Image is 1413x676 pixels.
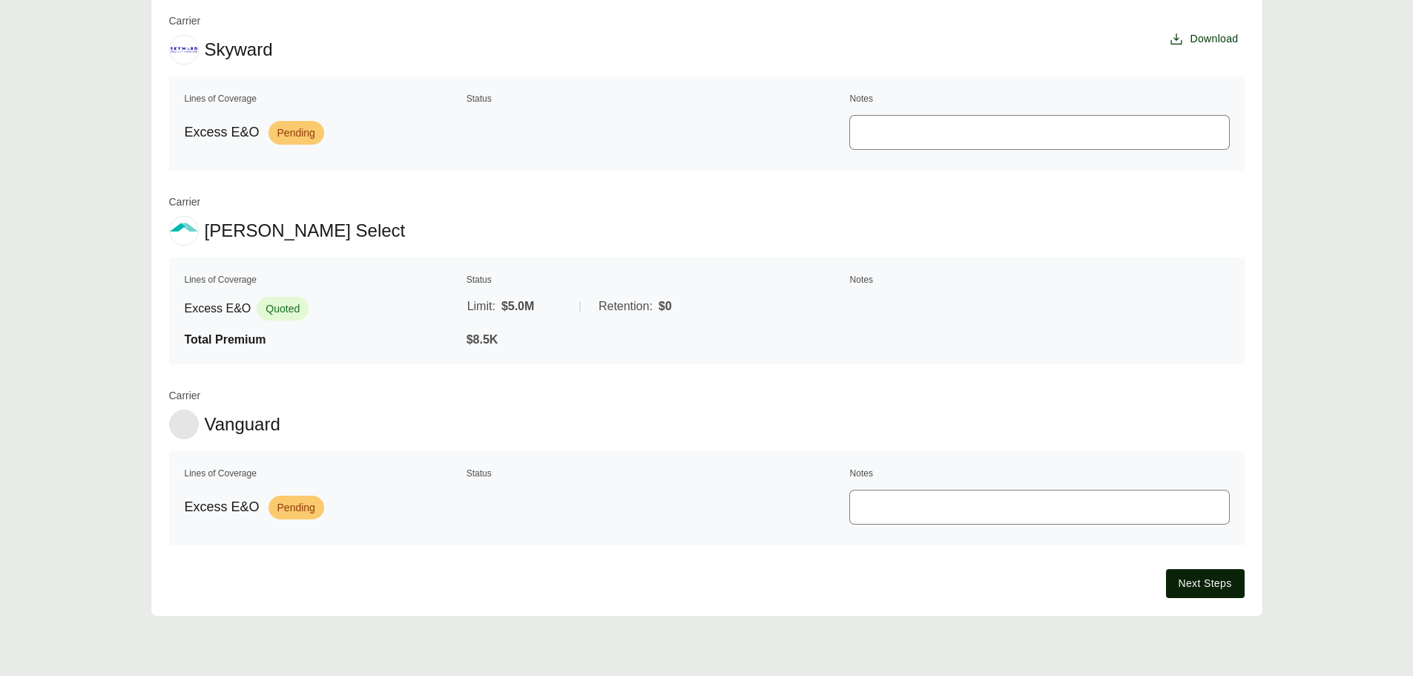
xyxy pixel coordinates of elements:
[467,298,495,315] span: Limit:
[184,466,463,481] th: Lines of Coverage
[185,497,260,517] span: Excess E&O
[1190,31,1238,47] span: Download
[169,388,280,404] span: Carrier
[170,217,198,245] img: Hamilton Select
[466,91,846,106] th: Status
[467,333,498,346] span: $8.5K
[169,194,406,210] span: Carrier
[269,496,324,519] span: Pending
[257,297,309,321] span: Quoted
[184,272,463,287] th: Lines of Coverage
[269,121,324,145] span: Pending
[169,13,273,29] span: Carrier
[185,122,260,142] span: Excess E&O
[849,91,1230,106] th: Notes
[1163,25,1244,53] button: Download
[1179,576,1232,591] span: Next Steps
[466,466,846,481] th: Status
[1166,569,1245,598] button: Next Steps
[849,272,1230,287] th: Notes
[599,298,653,315] span: Retention:
[205,39,273,61] span: Skyward
[170,36,198,64] img: Skyward
[205,220,406,242] span: [PERSON_NAME] Select
[659,298,672,315] span: $0
[205,413,280,436] span: Vanguard
[466,272,846,287] th: Status
[184,91,463,106] th: Lines of Coverage
[849,466,1230,481] th: Notes
[185,300,251,318] span: Excess E&O
[185,333,266,346] span: Total Premium
[579,300,582,312] span: |
[501,298,534,315] span: $5.0M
